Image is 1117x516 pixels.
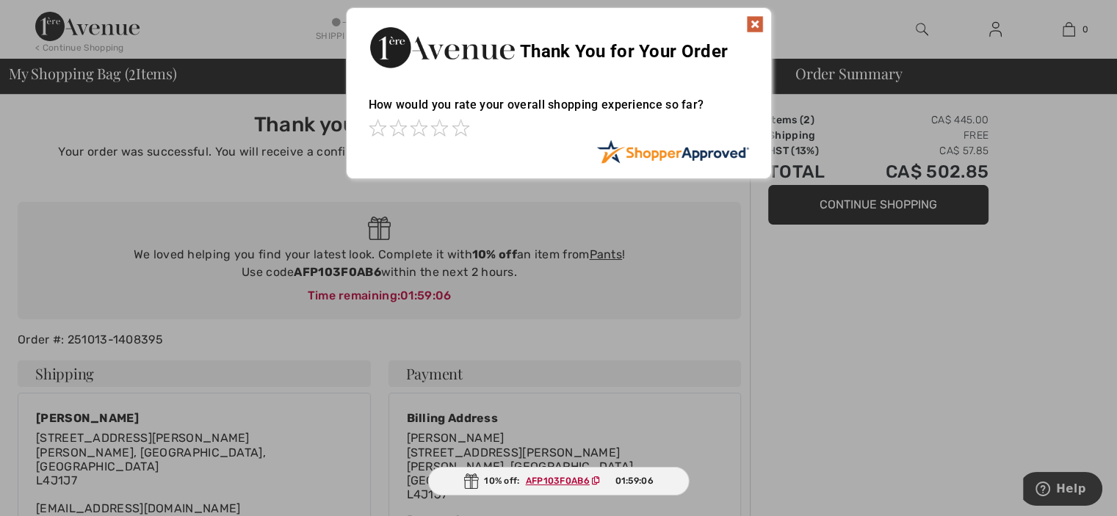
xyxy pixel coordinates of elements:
[615,474,653,487] span: 01:59:06
[463,473,478,489] img: Gift.svg
[526,476,590,486] ins: AFP103F0AB6
[427,467,690,495] div: 10% off:
[520,41,728,62] span: Thank You for Your Order
[369,23,516,72] img: Thank You for Your Order
[746,15,764,33] img: x
[369,83,749,139] div: How would you rate your overall shopping experience so far?
[33,10,63,23] span: Help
